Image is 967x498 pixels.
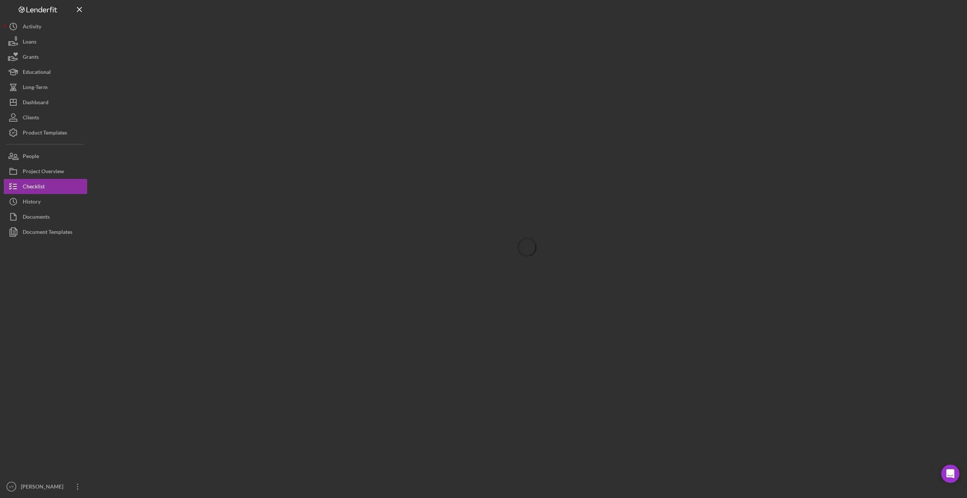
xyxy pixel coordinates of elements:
[23,80,48,97] div: Long-Term
[23,164,64,181] div: Project Overview
[4,110,87,125] button: Clients
[4,224,87,240] button: Document Templates
[23,149,39,166] div: People
[4,19,87,34] button: Activity
[4,149,87,164] button: People
[4,179,87,194] button: Checklist
[4,194,87,209] button: History
[4,80,87,95] button: Long-Term
[23,179,45,196] div: Checklist
[23,110,39,127] div: Clients
[23,95,49,112] div: Dashboard
[23,125,67,142] div: Product Templates
[23,224,72,241] div: Document Templates
[23,194,41,211] div: History
[23,49,39,66] div: Grants
[9,485,14,489] text: VT
[23,64,51,81] div: Educational
[4,125,87,140] button: Product Templates
[4,164,87,179] button: Project Overview
[4,479,87,494] button: VT[PERSON_NAME]
[23,34,36,51] div: Loans
[941,465,959,483] div: Open Intercom Messenger
[23,19,41,36] div: Activity
[4,34,87,49] button: Loans
[4,49,87,64] button: Grants
[19,479,68,496] div: [PERSON_NAME]
[23,209,50,226] div: Documents
[4,209,87,224] button: Documents
[4,95,87,110] button: Dashboard
[4,64,87,80] button: Educational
